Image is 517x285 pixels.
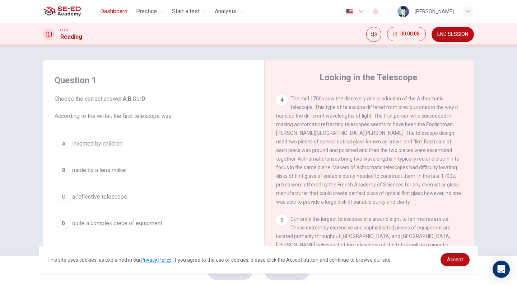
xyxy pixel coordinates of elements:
button: Practice [133,5,166,18]
span: 00:00:08 [400,31,420,37]
span: Analysis [215,7,236,16]
div: cookieconsent [39,246,478,274]
button: Dquite a complex piece of equipment. [55,214,253,232]
b: C [132,95,136,102]
button: Analysis [212,5,246,18]
div: Hide [387,27,426,42]
span: Dashboard [100,7,127,16]
div: 5 [276,215,288,226]
div: 4 [276,94,288,106]
span: made by a lens maker. [72,166,128,175]
button: Dashboard [97,5,130,18]
b: D [141,95,145,102]
button: END SESSION [432,27,474,42]
span: The mid 1700s saw the discovery and production of the Achromatic telescope. This type of telescop... [276,96,461,205]
h1: Reading [60,33,82,41]
img: SE-ED Academy logo [43,4,81,19]
span: Practice [136,7,157,16]
b: B [128,95,131,102]
h4: Looking in the Telescope [320,72,417,83]
b: A [123,95,127,102]
img: Profile picture [397,6,409,17]
div: B [58,165,69,176]
button: 00:00:08 [387,27,426,41]
span: END SESSION [437,32,468,37]
div: [PERSON_NAME] [415,7,454,16]
img: en [345,9,354,14]
span: quite a complex piece of equipment. [72,219,163,228]
button: Bmade by a lens maker. [55,161,253,179]
span: a reflective telescope. [72,193,128,201]
span: Choose the correct answer, , , or . According to the writer, the first telescope was [55,95,253,120]
span: This site uses cookies, as explained in our . If you agree to the use of cookies, please click th... [47,257,392,263]
button: Ca reflective telescope. [55,188,253,206]
div: D [58,218,69,229]
div: C [58,191,69,203]
h4: Question 1 [55,75,253,86]
span: Accept [447,257,463,262]
button: Ainvented by children. [55,135,253,153]
span: Start a test [172,7,200,16]
div: Open Intercom Messenger [493,261,510,278]
a: dismiss cookie message [441,253,470,266]
a: SE-ED Academy logo [43,4,97,19]
a: Privacy Policy [141,257,171,263]
div: Mute [366,27,381,42]
button: Start a test [169,5,209,18]
span: invented by children. [72,139,124,148]
span: CEFR [60,28,68,33]
div: A [58,138,69,149]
